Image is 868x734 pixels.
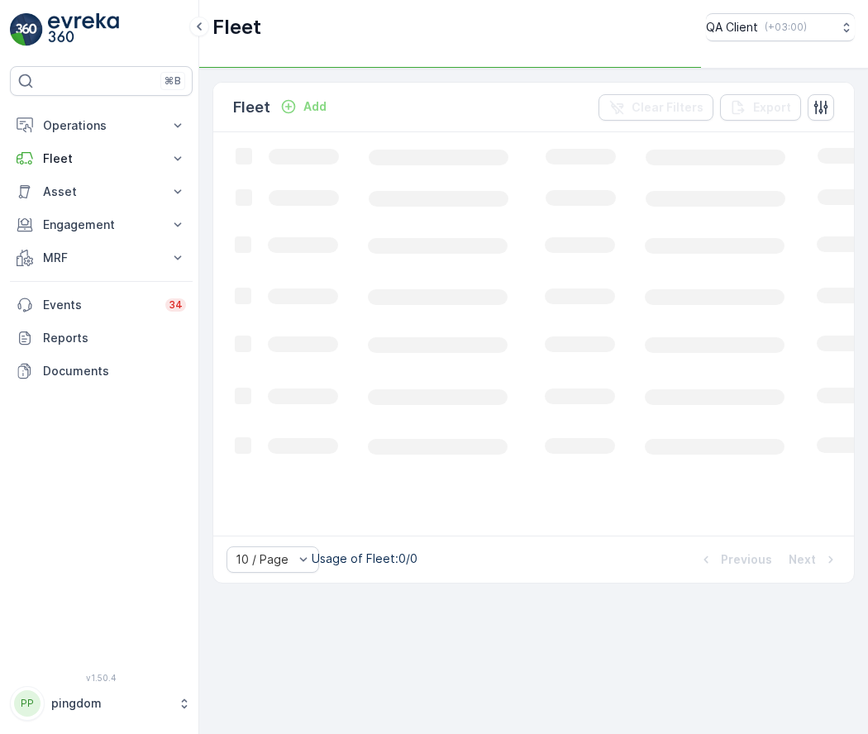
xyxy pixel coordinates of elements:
[632,99,703,116] p: Clear Filters
[212,14,261,41] p: Fleet
[10,109,193,142] button: Operations
[10,208,193,241] button: Engagement
[48,13,119,46] img: logo_light-DOdMpM7g.png
[43,297,155,313] p: Events
[10,13,43,46] img: logo
[43,217,160,233] p: Engagement
[706,13,855,41] button: QA Client(+03:00)
[789,551,816,568] p: Next
[10,322,193,355] a: Reports
[721,551,772,568] p: Previous
[14,690,41,717] div: PP
[51,695,169,712] p: pingdom
[720,94,801,121] button: Export
[165,74,181,88] p: ⌘B
[10,175,193,208] button: Asset
[43,330,186,346] p: Reports
[312,550,417,567] p: Usage of Fleet : 0/0
[43,363,186,379] p: Documents
[10,355,193,388] a: Documents
[169,298,183,312] p: 34
[43,250,160,266] p: MRF
[10,288,193,322] a: Events34
[303,98,327,115] p: Add
[43,183,160,200] p: Asset
[787,550,841,570] button: Next
[43,150,160,167] p: Fleet
[706,19,758,36] p: QA Client
[10,241,193,274] button: MRF
[753,99,791,116] p: Export
[10,673,193,683] span: v 1.50.4
[233,96,270,119] p: Fleet
[696,550,774,570] button: Previous
[765,21,807,34] p: ( +03:00 )
[10,142,193,175] button: Fleet
[43,117,160,134] p: Operations
[274,97,333,117] button: Add
[10,686,193,721] button: PPpingdom
[599,94,713,121] button: Clear Filters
